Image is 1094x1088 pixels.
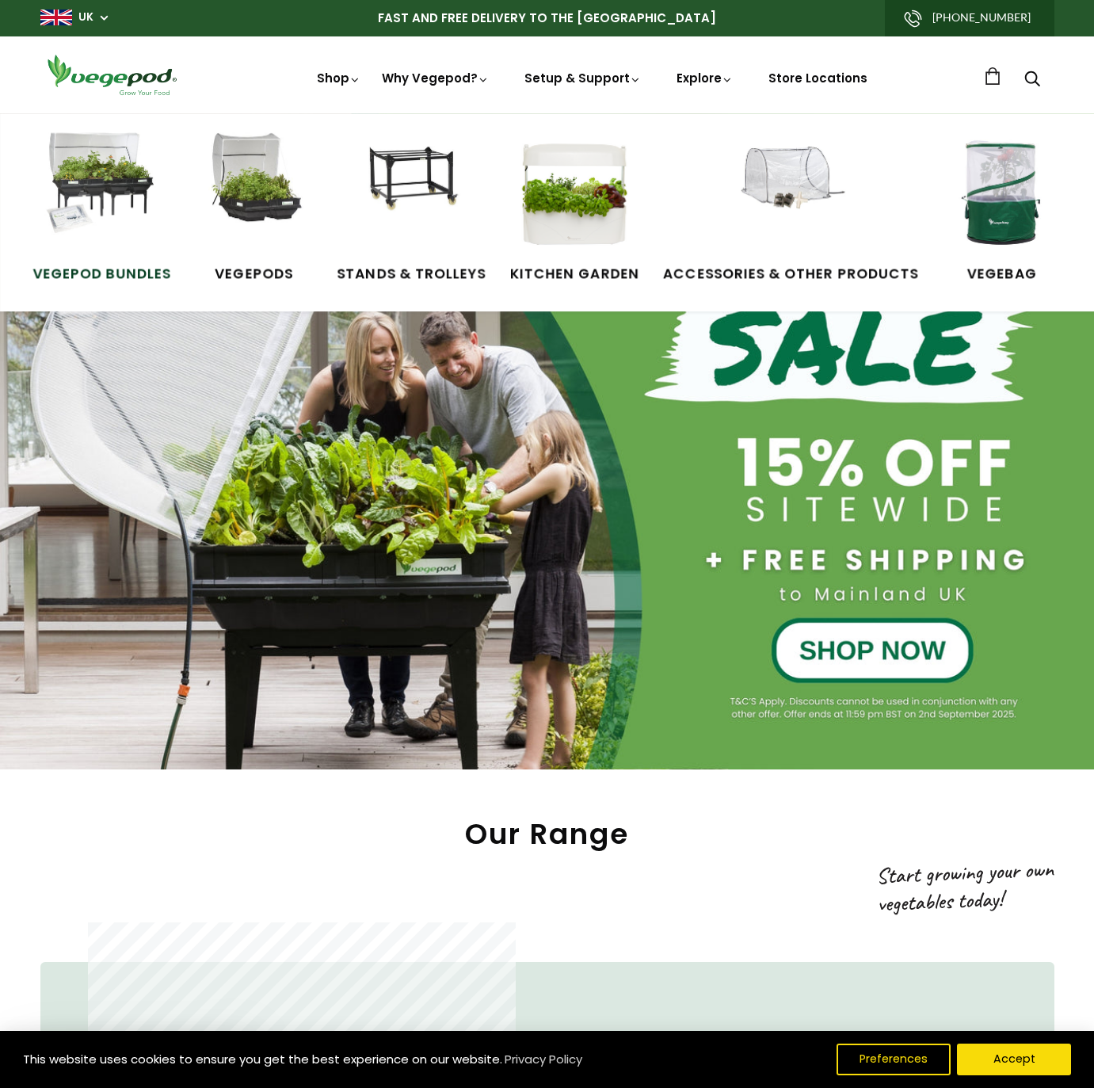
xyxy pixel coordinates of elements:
a: Accessories & Other Products [663,133,919,284]
a: Vegepod Bundles [32,133,170,284]
h4: Large Raised Garden Bed [595,1025,991,1057]
img: Kitchen Garden [515,133,634,252]
img: Accessories & Other Products [731,133,850,252]
a: Shop [317,70,361,131]
img: Vegepod Bundles [42,133,161,252]
button: Preferences [837,1044,951,1075]
span: This website uses cookies to ensure you get the best experience on our website. [23,1051,502,1067]
img: gb_large.png [40,10,72,25]
span: Vegepods [195,264,314,284]
a: Search [1024,72,1040,89]
a: Why Vegepod? [382,70,490,86]
a: Setup & Support [524,70,642,86]
a: Stands & Trolleys [337,133,486,284]
span: VegeBag [943,264,1062,284]
span: Kitchen Garden [510,264,639,284]
h2: Our Range [40,817,1054,851]
span: Vegepod Bundles [32,264,170,284]
span: Stands & Trolleys [337,264,486,284]
a: Store Locations [768,70,867,86]
span: Accessories & Other Products [663,264,919,284]
a: Vegepods [195,133,314,284]
img: VegeBag [943,133,1062,252]
img: Vegepod [40,52,183,97]
button: Accept [957,1044,1071,1075]
a: VegeBag [943,133,1062,284]
a: Privacy Policy (opens in a new tab) [502,1045,585,1074]
a: Explore [677,70,734,86]
img: Raised Garden Kits [195,133,314,252]
img: Stands & Trolleys [353,133,471,252]
a: Kitchen Garden [510,133,639,284]
a: UK [78,10,93,25]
